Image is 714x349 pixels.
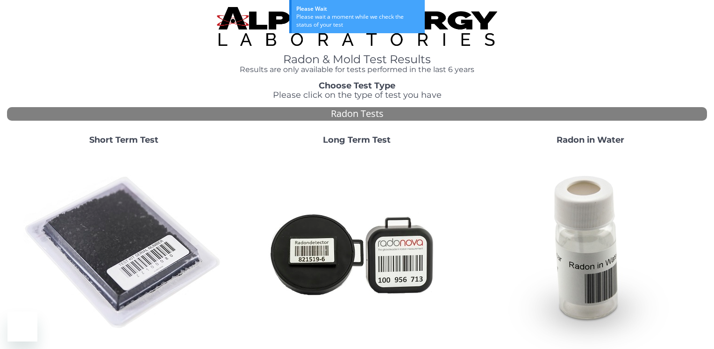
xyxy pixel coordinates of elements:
[319,80,395,91] strong: Choose Test Type
[7,107,707,121] div: Radon Tests
[7,312,37,342] iframe: Button to launch messaging window
[217,7,497,46] img: TightCrop.jpg
[323,135,391,145] strong: Long Term Test
[296,5,420,13] div: Please Wait
[273,90,442,100] span: Please click on the type of test you have
[217,65,497,74] h4: Results are only available for tests performed in the last 6 years
[296,13,420,29] div: Please wait a moment while we check the status of your test
[89,135,158,145] strong: Short Term Test
[217,53,497,65] h1: Radon & Mold Test Results
[557,135,624,145] strong: Radon in Water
